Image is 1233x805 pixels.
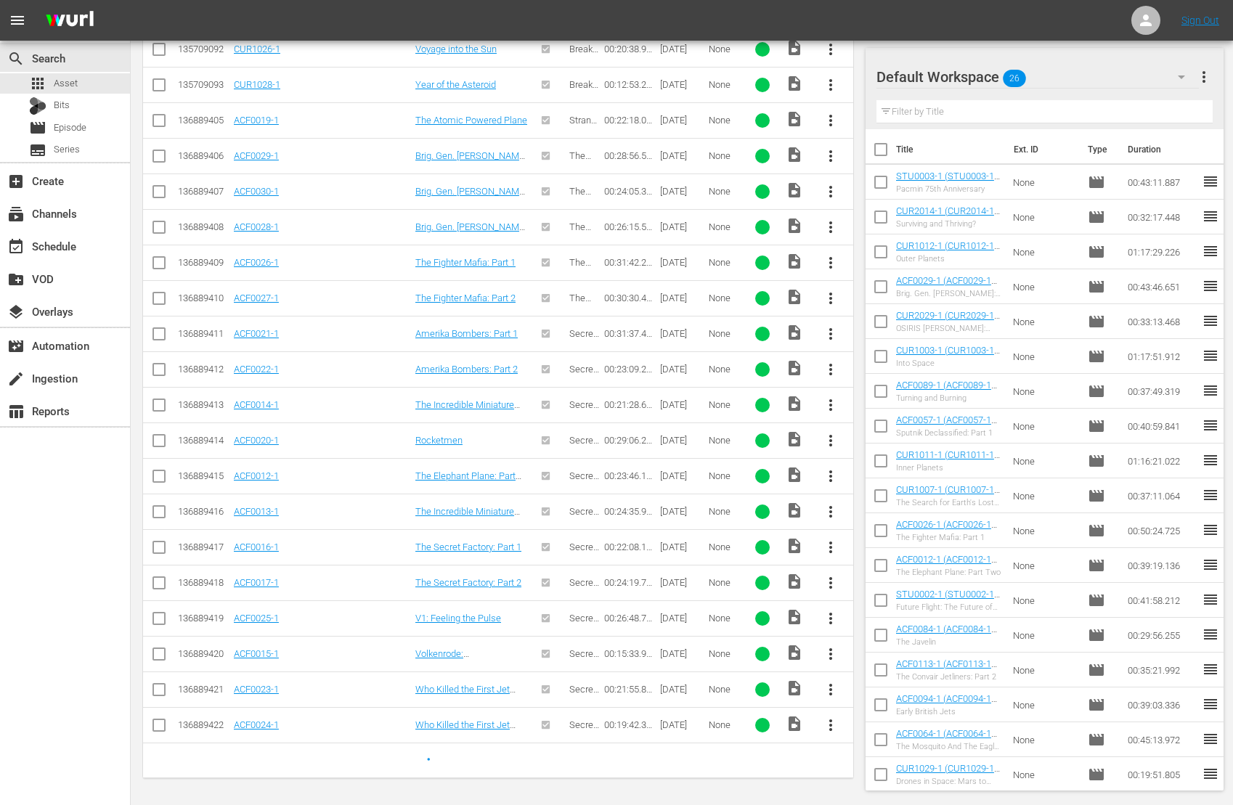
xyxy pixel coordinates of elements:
[234,364,279,375] a: ACF0022-1
[178,364,229,375] div: 136889412
[896,275,997,297] a: ACF0029-1 (ACF0029-1 (VARIANT))
[569,293,598,325] span: The Aviators
[822,645,839,663] span: more_vert
[813,672,848,707] button: more_vert
[1122,478,1202,513] td: 00:37:11.064
[178,435,229,446] div: 136889414
[1079,129,1119,170] th: Type
[569,79,598,101] span: Breakthrough
[7,205,25,223] span: Channels
[660,115,704,126] div: [DATE]
[415,577,521,588] a: The Secret Factory: Part 2
[1088,383,1105,400] span: Episode
[896,763,1000,785] a: CUR1029-1 (CUR1029-1 (VARIANT))
[896,728,997,750] a: ACF0064-1 (ACF0064-1 (VARIANT))
[178,470,229,481] div: 136889415
[896,533,1001,542] div: The Fighter Mafia: Part 1
[786,395,803,412] span: Video
[822,218,839,236] span: more_vert
[813,708,848,743] button: more_vert
[7,238,25,256] span: Schedule
[1088,173,1105,191] span: Episode
[604,470,656,481] div: 00:23:46.133
[1122,374,1202,409] td: 00:37:49.319
[569,542,599,574] span: Secret Nazi Planes
[7,271,25,288] span: VOD
[709,435,739,446] div: None
[54,142,80,157] span: Series
[604,577,656,588] div: 00:24:19.792
[1122,339,1202,374] td: 01:17:51.912
[813,601,848,636] button: more_vert
[1007,583,1081,618] td: None
[234,257,279,268] a: ACF0026-1
[896,624,997,645] a: ACF0084-1 (ACF0084-1 (VARIANT))
[813,245,848,280] button: more_vert
[234,293,279,303] a: ACF0027-1
[178,44,229,54] div: 135709092
[604,150,656,161] div: 00:28:56.512
[234,648,279,659] a: ACF0015-1
[1122,513,1202,548] td: 00:50:24.725
[1088,278,1105,295] span: Episode
[822,290,839,307] span: more_vert
[178,399,229,410] div: 136889413
[1122,548,1202,583] td: 00:39:19.136
[1007,513,1081,548] td: None
[7,303,25,321] span: Overlays
[604,186,656,197] div: 00:24:05.344
[660,577,704,588] div: [DATE]
[822,503,839,520] span: more_vert
[415,115,527,126] a: The Atomic Powered Plane
[178,506,229,517] div: 136889416
[178,613,229,624] div: 136889419
[569,221,598,254] span: The Aviators
[415,719,516,741] a: Who Killed the First Jet Fighter: Part Two
[234,542,279,552] a: ACF0016-1
[569,44,598,65] span: Breakthrough
[896,519,997,541] a: ACF0026-1 (ACF0026-1 (VARIANT))
[178,115,229,126] div: 136889405
[569,257,598,290] span: The Aviators
[660,506,704,517] div: [DATE]
[1088,452,1105,470] span: Episode
[709,257,739,268] div: None
[415,648,521,681] a: Volkenrode: [PERSON_NAME] Crucible of Science
[896,393,1001,403] div: Turning and Burning
[415,328,518,339] a: Amerika Bombers: Part 1
[604,399,656,410] div: 00:21:28.654
[1202,382,1219,399] span: reorder
[1202,312,1219,330] span: reorder
[896,359,1001,368] div: Into Space
[786,644,803,661] span: Video
[896,219,1001,229] div: Surviving and Thriving?
[896,414,997,436] a: ACF0057-1 (ACF0057-1 (VARIANT))
[660,79,704,90] div: [DATE]
[178,150,229,161] div: 136889406
[709,79,739,90] div: None
[896,568,1001,577] div: The Elephant Plane: Part Two
[415,399,520,421] a: The Incredible Miniature Fighters: Part Two
[1122,200,1202,234] td: 00:32:17.448
[1202,347,1219,364] span: reorder
[786,466,803,483] span: Video
[813,637,848,671] button: more_vert
[896,449,1000,471] a: CUR1011-1 (CUR1011-1 (VARIANT))
[604,613,656,624] div: 00:26:48.740
[896,345,1000,367] a: CUR1003-1 (CUR1003-1 ([DATE]))
[415,613,501,624] a: V1: Feeling the Pulse
[896,289,1001,298] div: Brig. Gen. [PERSON_NAME]: Silverplate
[709,470,739,481] div: None
[234,435,279,446] a: ACF0020-1
[876,57,1199,97] div: Default Workspace
[604,435,656,446] div: 00:29:06.278
[786,430,803,448] span: Video
[1007,200,1081,234] td: None
[786,359,803,377] span: Video
[709,399,739,410] div: None
[178,648,229,659] div: 136889420
[813,174,848,209] button: more_vert
[813,388,848,422] button: more_vert
[1088,208,1105,226] span: Episode
[234,328,279,339] a: ACF0021-1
